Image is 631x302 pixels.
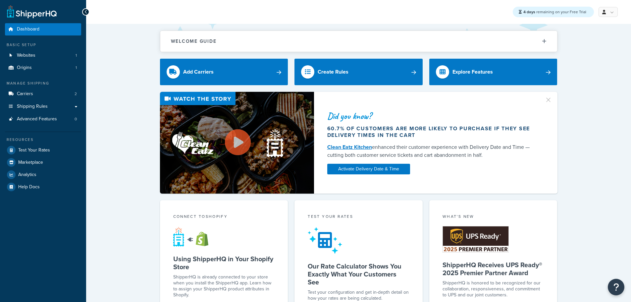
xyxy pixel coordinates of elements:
a: Help Docs [5,181,81,193]
div: Resources [5,137,81,143]
span: remaining on your Free Trial [523,9,586,15]
a: Websites1 [5,49,81,62]
a: Advanced Features0 [5,113,81,125]
img: Video thumbnail [160,92,314,194]
a: Analytics [5,169,81,181]
span: Shipping Rules [17,104,48,109]
div: Connect to Shopify [173,213,275,221]
span: Test Your Rates [18,148,50,153]
span: Analytics [18,172,36,178]
strong: 4 days [523,9,535,15]
span: Origins [17,65,32,71]
span: 0 [75,116,77,122]
div: Test your configuration and get in-depth detail on how your rates are being calculated. [308,289,409,301]
a: Create Rules [294,59,423,85]
a: Clean Eatz Kitchen [327,143,372,151]
a: Add Carriers [160,59,288,85]
a: Activate Delivery Date & Time [327,164,410,174]
a: Shipping Rules [5,100,81,113]
p: ShipperHQ is honored to be recognized for our collaboration, responsiveness, and commitment to UP... [443,280,544,298]
a: Marketplace [5,156,81,168]
div: What's New [443,213,544,221]
a: Test Your Rates [5,144,81,156]
div: Explore Features [452,67,493,77]
img: connect-shq-shopify-9b9a8c5a.svg [173,227,215,247]
div: Test your rates [308,213,409,221]
div: enhanced their customer experience with Delivery Date and Time — cutting both customer service ti... [327,143,537,159]
h2: Welcome Guide [171,39,217,44]
h5: Using ShipperHQ in Your Shopify Store [173,255,275,271]
span: Websites [17,53,35,58]
li: Origins [5,62,81,74]
a: Dashboard [5,23,81,35]
a: Carriers2 [5,88,81,100]
div: Did you know? [327,111,537,121]
div: Basic Setup [5,42,81,48]
p: ShipperHQ is already connected to your store when you install the ShipperHQ app. Learn how to ass... [173,274,275,298]
a: Origins1 [5,62,81,74]
h5: Our Rate Calculator Shows You Exactly What Your Customers See [308,262,409,286]
h5: ShipperHQ Receives UPS Ready® 2025 Premier Partner Award [443,261,544,277]
div: Create Rules [318,67,348,77]
a: Explore Features [429,59,557,85]
div: 60.7% of customers are more likely to purchase if they see delivery times in the cart [327,125,537,139]
li: Carriers [5,88,81,100]
span: 1 [76,53,77,58]
div: Manage Shipping [5,81,81,86]
span: 2 [75,91,77,97]
span: Help Docs [18,184,40,190]
li: Advanced Features [5,113,81,125]
span: Carriers [17,91,33,97]
span: Dashboard [17,27,39,32]
span: 1 [76,65,77,71]
span: Advanced Features [17,116,57,122]
button: Open Resource Center [608,279,624,295]
li: Websites [5,49,81,62]
div: Add Carriers [183,67,214,77]
button: Welcome Guide [160,31,557,52]
span: Marketplace [18,160,43,165]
